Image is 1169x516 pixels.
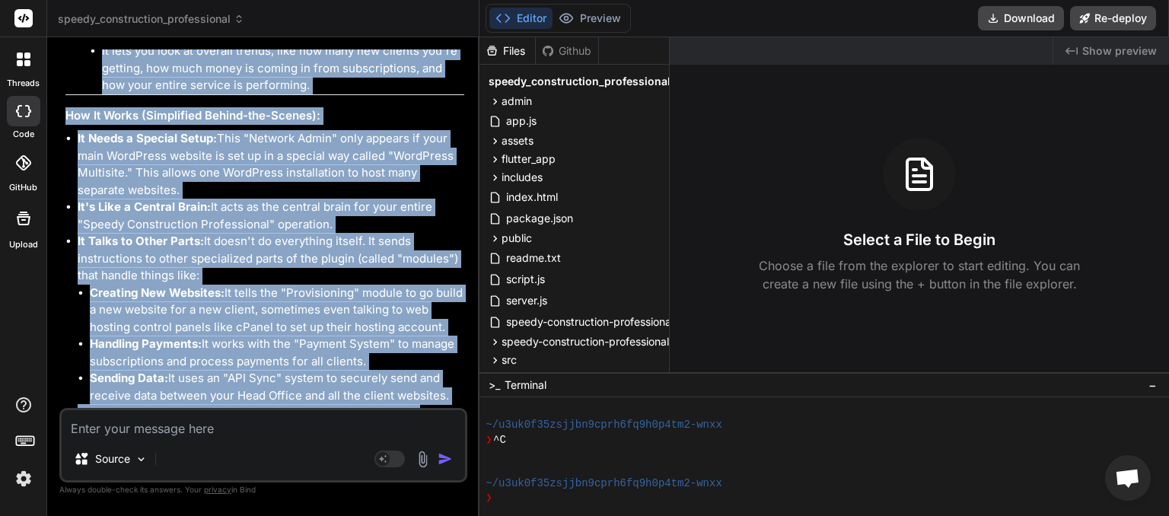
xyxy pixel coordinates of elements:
span: ❯ [486,433,493,448]
strong: It's Like a Central Brain: [78,199,211,214]
strong: It Needs a Special Setup: [78,131,217,145]
button: Re-deploy [1070,6,1156,30]
span: ~/u3uk0f35zsjjbn9cprh6fq9h0p4tm2-wnxx [486,418,721,432]
strong: It Talks to Other Parts: [78,234,204,248]
span: style.css [505,371,551,389]
span: index.html [505,188,559,206]
span: server.js [505,291,549,310]
p: Source [95,451,130,467]
span: public [502,231,532,246]
img: attachment [414,451,432,468]
span: includes [502,170,543,185]
button: Preview [553,8,627,29]
button: Download [978,6,1064,30]
span: speedy_construction_professional [58,11,244,27]
li: It records all the important actions and any problems that happen across your network, so you can... [78,404,464,456]
label: code [13,128,34,141]
span: script.js [505,270,546,288]
span: ^C [493,433,506,448]
strong: It Keeps a Logbook: [78,405,186,419]
label: GitHub [9,181,37,194]
li: It uses an "API Sync" system to securely send and receive data between your Head Office and all t... [90,370,464,404]
span: app.js [505,112,538,130]
button: Editor [489,8,553,29]
img: settings [11,466,37,492]
li: It doesn't do everything itself. It sends instructions to other specialized parts of the plugin (... [78,233,464,404]
h3: How It Works (Simplified Behind-the-Scenes): [65,107,464,125]
span: readme.txt [505,249,562,267]
span: flutter_app [502,151,556,167]
span: admin [502,94,532,109]
strong: Creating New Websites: [90,285,225,300]
li: It tells the "Provisioning" module to go build a new website for a new client, sometimes even tal... [90,285,464,336]
h3: Select a File to Begin [843,229,995,250]
span: speedy-construction-professional [502,334,669,349]
a: Open chat [1105,455,1151,501]
li: This "Network Admin" only appears if your main WordPress website is set up in a special way calle... [78,130,464,199]
span: ~/u3uk0f35zsjjbn9cprh6fq9h0p4tm2-wnxx [486,476,721,491]
span: src [502,352,517,368]
label: Upload [9,238,38,251]
img: icon [438,451,453,467]
strong: Handling Payments: [90,336,202,351]
span: privacy [204,485,231,494]
label: threads [7,77,40,90]
p: Choose a file from the explorer to start editing. You can create a new file using the + button in... [749,256,1090,293]
span: >_ [489,377,500,393]
strong: Sending Data: [90,371,168,385]
span: package.json [505,209,575,228]
li: It lets you look at overall trends, like how many new clients you're getting, how much money is c... [102,43,464,94]
span: Show preview [1082,43,1157,59]
div: Github [536,43,598,59]
div: Files [479,43,535,59]
span: assets [502,133,534,148]
span: speedy-construction-professional.php [505,313,698,331]
span: speedy_construction_professional [489,74,671,89]
img: Pick Models [135,453,148,466]
span: Terminal [505,377,546,393]
span: − [1148,377,1157,393]
span: ❯ [486,491,493,505]
li: It works with the "Payment System" to manage subscriptions and process payments for all clients. [90,336,464,370]
li: It acts as the central brain for your entire "Speedy Construction Professional" operation. [78,199,464,233]
button: − [1145,373,1160,397]
p: Always double-check its answers. Your in Bind [59,483,467,497]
